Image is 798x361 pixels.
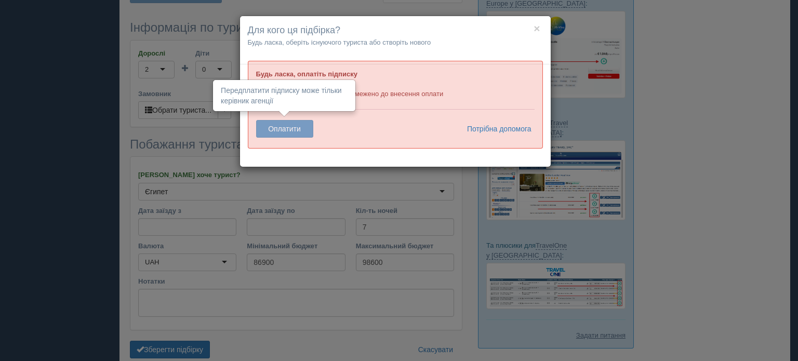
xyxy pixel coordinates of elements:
[248,61,543,149] div: Доступ для Вашої турагенції обмежено до внесення оплати
[256,70,357,78] b: Будь ласка, оплатіть підписку
[256,120,313,138] button: Оплатити
[534,23,540,34] button: ×
[460,120,532,138] a: Потрібна допомога
[248,37,543,47] p: Будь ласка, оберіть існуючого туриста або створіть нового
[214,81,355,111] div: Передплатити підписку може тільки керівник агенції
[248,24,543,37] h4: Для кого ця підбірка?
